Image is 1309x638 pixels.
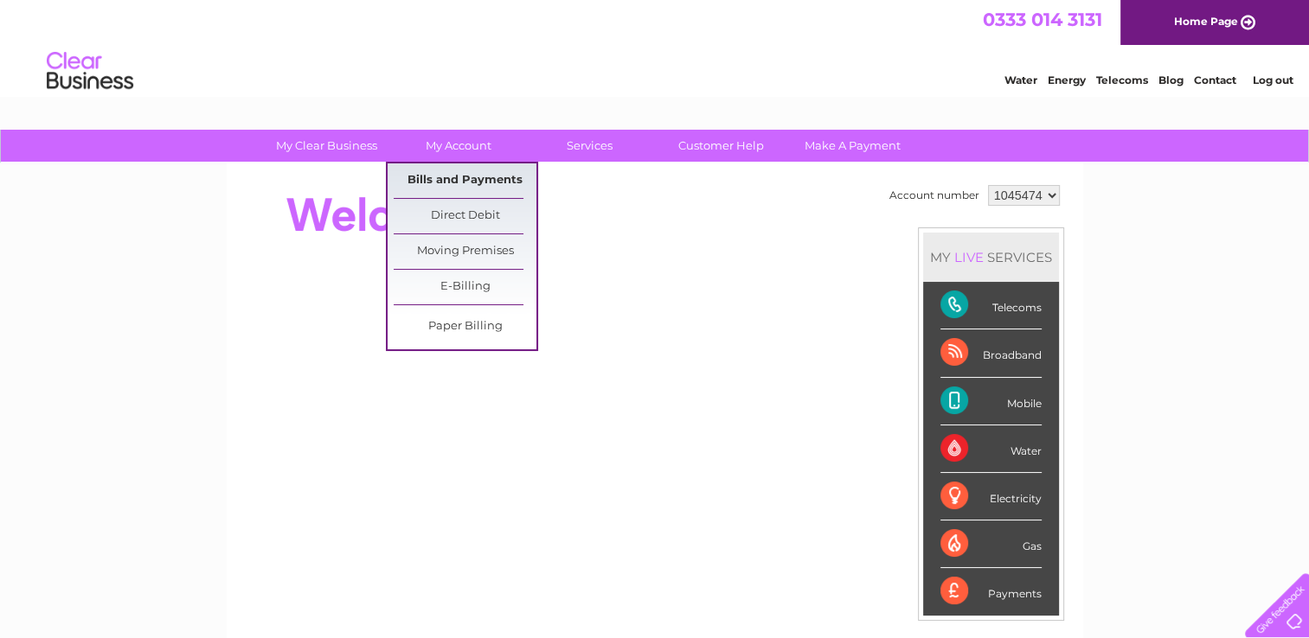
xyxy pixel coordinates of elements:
a: Make A Payment [781,130,924,162]
a: Customer Help [650,130,792,162]
a: Services [518,130,661,162]
div: Broadband [940,329,1042,377]
a: E-Billing [394,270,536,304]
a: Telecoms [1096,73,1148,86]
a: Log out [1252,73,1293,86]
div: Clear Business is a trading name of Verastar Limited (registered in [GEOGRAPHIC_DATA] No. 3667643... [247,10,1064,84]
a: Bills and Payments [394,163,536,198]
div: Mobile [940,378,1042,425]
a: My Account [387,130,529,162]
a: Energy [1048,73,1086,86]
a: Contact [1194,73,1236,86]
td: Account number [885,181,984,210]
a: Paper Billing [394,309,536,344]
div: Payments [940,568,1042,615]
div: Electricity [940,473,1042,520]
img: logo.png [46,45,134,98]
a: Moving Premises [394,234,536,269]
div: MY SERVICES [923,233,1059,282]
div: Telecoms [940,282,1042,329]
a: My Clear Business [255,130,398,162]
a: Water [1004,73,1037,86]
a: Blog [1158,73,1184,86]
div: Gas [940,520,1042,568]
div: Water [940,425,1042,473]
div: LIVE [951,249,987,265]
a: Direct Debit [394,199,536,233]
a: 0333 014 3131 [983,9,1102,30]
